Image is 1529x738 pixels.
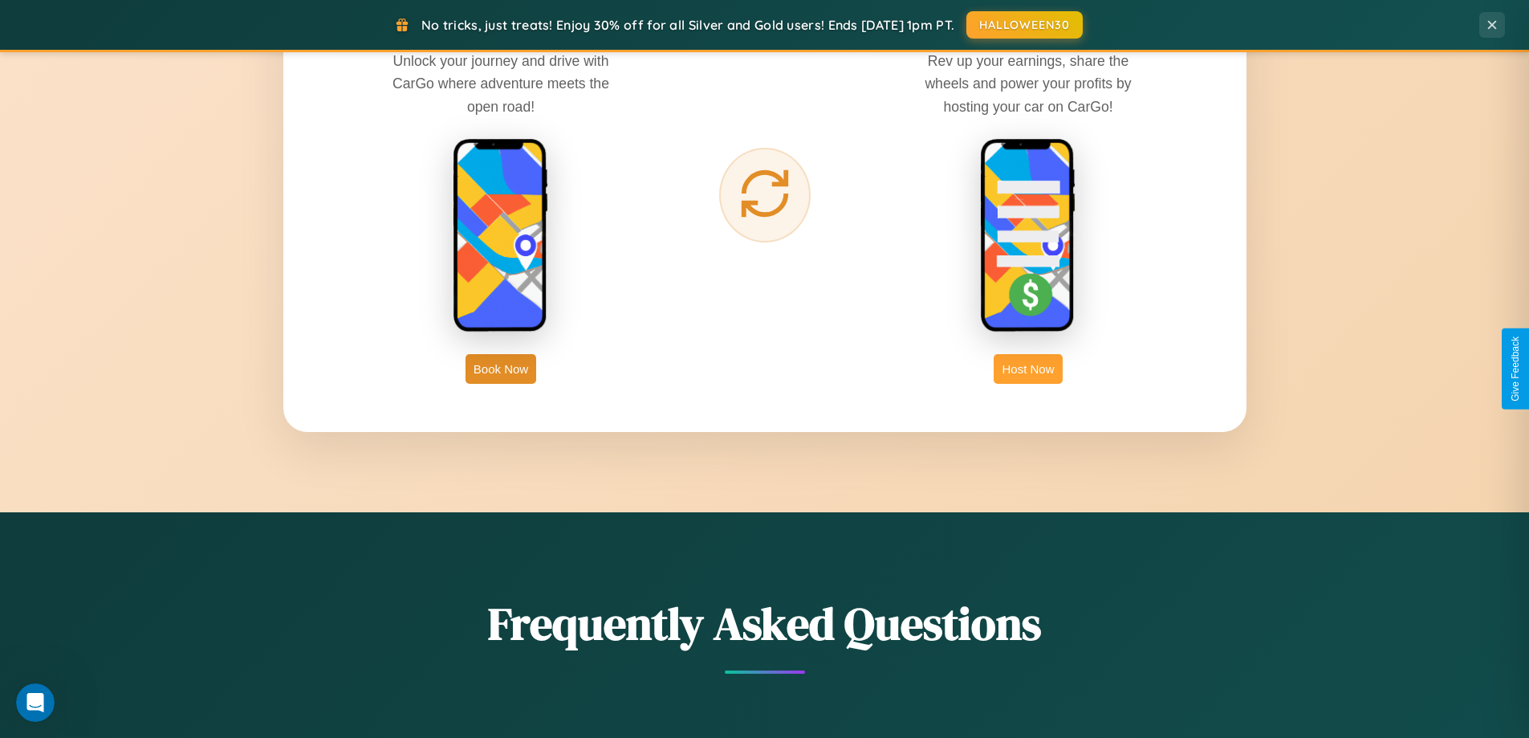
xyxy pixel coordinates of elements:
span: No tricks, just treats! Enjoy 30% off for all Silver and Gold users! Ends [DATE] 1pm PT. [421,17,954,33]
button: Host Now [994,354,1062,384]
p: Rev up your earnings, share the wheels and power your profits by hosting your car on CarGo! [908,50,1149,117]
p: Unlock your journey and drive with CarGo where adventure meets the open road! [380,50,621,117]
img: rent phone [453,138,549,334]
img: host phone [980,138,1076,334]
button: HALLOWEEN30 [966,11,1083,39]
iframe: Intercom live chat [16,683,55,722]
div: Give Feedback [1510,336,1521,402]
button: Book Now [466,354,536,384]
h2: Frequently Asked Questions [283,593,1246,654]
